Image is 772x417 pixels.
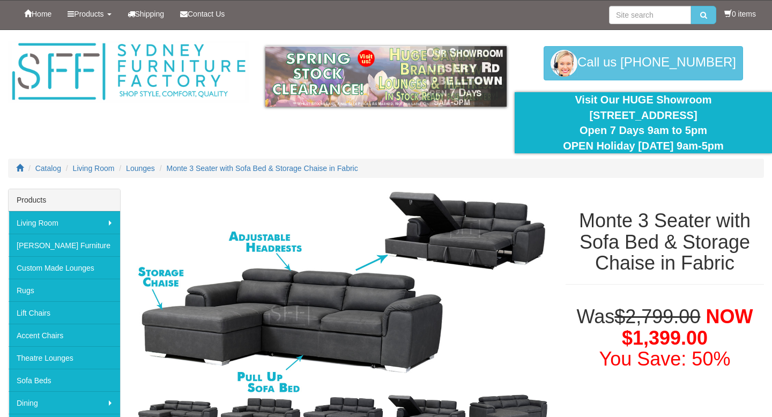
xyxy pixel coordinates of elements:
a: Living Room [9,211,120,234]
a: Lift Chairs [9,301,120,324]
a: Monte 3 Seater with Sofa Bed & Storage Chaise in Fabric [167,164,358,173]
a: Catalog [35,164,61,173]
span: Contact Us [188,10,225,18]
a: Custom Made Lounges [9,256,120,279]
div: Visit Our HUGE Showroom [STREET_ADDRESS] Open 7 Days 9am to 5pm OPEN Holiday [DATE] 9am-5pm [523,92,764,153]
del: $2,799.00 [614,306,700,327]
span: NOW $1,399.00 [622,306,753,349]
a: Accent Chairs [9,324,120,346]
a: Home [16,1,60,27]
img: Sydney Furniture Factory [8,41,249,103]
a: Contact Us [172,1,233,27]
a: Sofa Beds [9,369,120,391]
h1: Was [566,306,764,370]
a: Shipping [120,1,173,27]
a: Living Room [73,164,115,173]
li: 0 items [724,9,756,19]
a: Theatre Lounges [9,346,120,369]
span: Shipping [135,10,165,18]
span: Home [32,10,51,18]
a: Lounges [126,164,155,173]
a: Products [60,1,119,27]
h1: Monte 3 Seater with Sofa Bed & Storage Chaise in Fabric [566,210,764,274]
input: Site search [609,6,691,24]
span: Products [74,10,103,18]
font: You Save: 50% [599,348,731,370]
div: Products [9,189,120,211]
a: Rugs [9,279,120,301]
a: Dining [9,391,120,414]
a: [PERSON_NAME] Furniture [9,234,120,256]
